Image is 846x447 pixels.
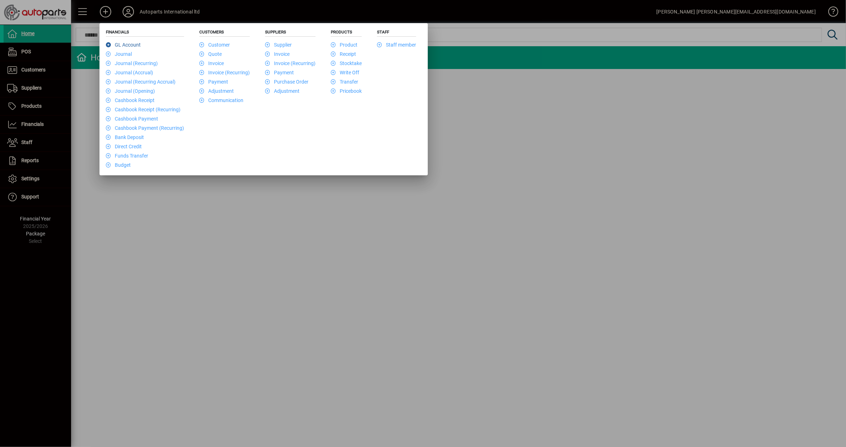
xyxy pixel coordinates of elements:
[331,51,356,57] a: Receipt
[106,125,184,131] a: Cashbook Payment (Recurring)
[106,79,176,85] a: Journal (Recurring Accrual)
[106,144,142,149] a: Direct Credit
[199,97,243,103] a: Communication
[106,116,158,122] a: Cashbook Payment
[331,42,357,48] a: Product
[106,42,141,48] a: GL Account
[199,60,224,66] a: Invoice
[331,30,362,37] h5: Products
[265,51,290,57] a: Invoice
[199,42,230,48] a: Customer
[265,79,308,85] a: Purchase Order
[106,97,155,103] a: Cashbook Receipt
[199,30,250,37] h5: Customers
[199,70,250,75] a: Invoice (Recurring)
[377,42,416,48] a: Staff member
[106,30,184,37] h5: Financials
[106,107,180,112] a: Cashbook Receipt (Recurring)
[377,30,416,37] h5: Staff
[265,88,300,94] a: Adjustment
[199,88,234,94] a: Adjustment
[106,162,131,168] a: Budget
[106,51,132,57] a: Journal
[106,153,148,159] a: Funds Transfer
[265,30,316,37] h5: Suppliers
[106,70,153,75] a: Journal (Accrual)
[265,42,292,48] a: Supplier
[331,79,358,85] a: Transfer
[331,88,362,94] a: Pricebook
[265,70,294,75] a: Payment
[106,134,144,140] a: Bank Deposit
[331,70,359,75] a: Write Off
[106,88,155,94] a: Journal (Opening)
[106,60,158,66] a: Journal (Recurring)
[331,60,362,66] a: Stocktake
[199,79,228,85] a: Payment
[199,51,222,57] a: Quote
[265,60,316,66] a: Invoice (Recurring)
